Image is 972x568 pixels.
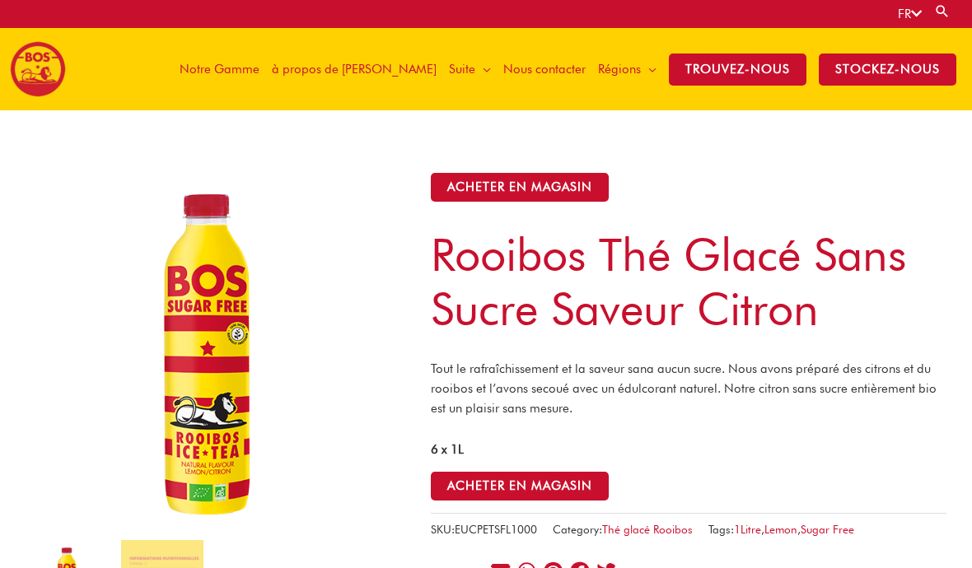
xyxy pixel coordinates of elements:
img: Rooibos Thé Glacé sans sucre Saveur Citron [26,160,395,528]
nav: Site Navigation [161,28,963,110]
span: EUCPETSFL1000 [455,523,537,536]
a: stockez-nous [813,28,963,110]
p: Tout le rafraîchissement et la saveur sana aucun sucre. Nous avons préparé des citrons et du rooi... [431,359,946,418]
span: Tags: , , [708,519,854,539]
a: Search button [934,3,951,19]
img: BOS logo finals-200px [10,41,66,97]
a: 1Litre [734,523,761,536]
p: 6 x 1L [431,440,946,459]
span: stockez-nous [819,54,956,86]
button: ACHETER EN MAGASIN [431,173,609,202]
a: à propos de [PERSON_NAME] [266,28,443,110]
h1: Rooibos Thé Glacé sans sucre Saveur Citron [431,227,946,336]
a: Régions [592,28,663,110]
span: Nous contacter [503,44,586,94]
span: Notre Gamme [180,44,259,94]
span: Régions [598,44,641,94]
a: Suite [443,28,498,110]
a: FR [898,7,922,21]
span: TROUVEZ-NOUS [669,54,806,86]
a: Sugar Free [801,523,854,536]
span: à propos de [PERSON_NAME] [272,44,437,94]
a: TROUVEZ-NOUS [663,28,813,110]
a: Lemon [764,523,797,536]
a: Thé glacé Rooibos [602,523,693,536]
span: Category: [553,519,693,539]
a: Notre Gamme [174,28,266,110]
span: Suite [449,44,475,94]
a: Nous contacter [498,28,592,110]
button: ACHETER EN MAGASIN [431,472,609,500]
span: SKU: [431,519,537,539]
